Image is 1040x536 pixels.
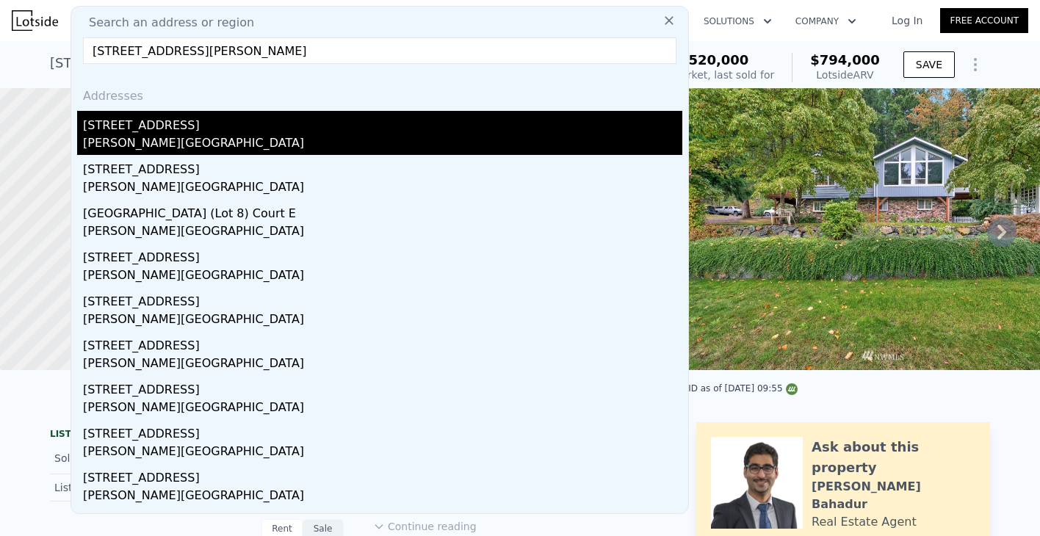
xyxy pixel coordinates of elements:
[784,8,868,35] button: Company
[83,199,682,222] div: [GEOGRAPHIC_DATA] (Lot 8) Court E
[83,111,682,134] div: [STREET_ADDRESS]
[83,419,682,443] div: [STREET_ADDRESS]
[83,375,682,399] div: [STREET_ADDRESS]
[83,134,682,155] div: [PERSON_NAME][GEOGRAPHIC_DATA]
[786,383,798,395] img: NWMLS Logo
[83,487,682,507] div: [PERSON_NAME][GEOGRAPHIC_DATA]
[679,52,749,68] span: $520,000
[54,480,185,495] div: Listed
[83,222,682,243] div: [PERSON_NAME][GEOGRAPHIC_DATA]
[50,428,344,443] div: LISTING & SALE HISTORY
[373,519,477,534] button: Continue reading
[83,155,682,178] div: [STREET_ADDRESS]
[50,53,423,73] div: [STREET_ADDRESS][PERSON_NAME] , Auburn , WA 98092
[83,399,682,419] div: [PERSON_NAME][GEOGRAPHIC_DATA]
[812,437,975,478] div: Ask about this property
[654,68,774,82] div: Off Market, last sold for
[83,463,682,487] div: [STREET_ADDRESS]
[810,52,880,68] span: $794,000
[77,14,254,32] span: Search an address or region
[83,355,682,375] div: [PERSON_NAME][GEOGRAPHIC_DATA]
[812,513,917,531] div: Real Estate Agent
[903,51,955,78] button: SAVE
[940,8,1028,33] a: Free Account
[83,507,682,531] div: [STREET_ADDRESS]
[83,243,682,267] div: [STREET_ADDRESS]
[77,76,682,111] div: Addresses
[874,13,940,28] a: Log In
[83,267,682,287] div: [PERSON_NAME][GEOGRAPHIC_DATA]
[54,449,185,468] div: Sold
[12,10,58,31] img: Lotside
[83,178,682,199] div: [PERSON_NAME][GEOGRAPHIC_DATA]
[692,8,784,35] button: Solutions
[83,331,682,355] div: [STREET_ADDRESS]
[83,37,676,64] input: Enter an address, city, region, neighborhood or zip code
[83,311,682,331] div: [PERSON_NAME][GEOGRAPHIC_DATA]
[961,50,990,79] button: Show Options
[83,443,682,463] div: [PERSON_NAME][GEOGRAPHIC_DATA]
[812,478,975,513] div: [PERSON_NAME] Bahadur
[83,287,682,311] div: [STREET_ADDRESS]
[810,68,880,82] div: Lotside ARV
